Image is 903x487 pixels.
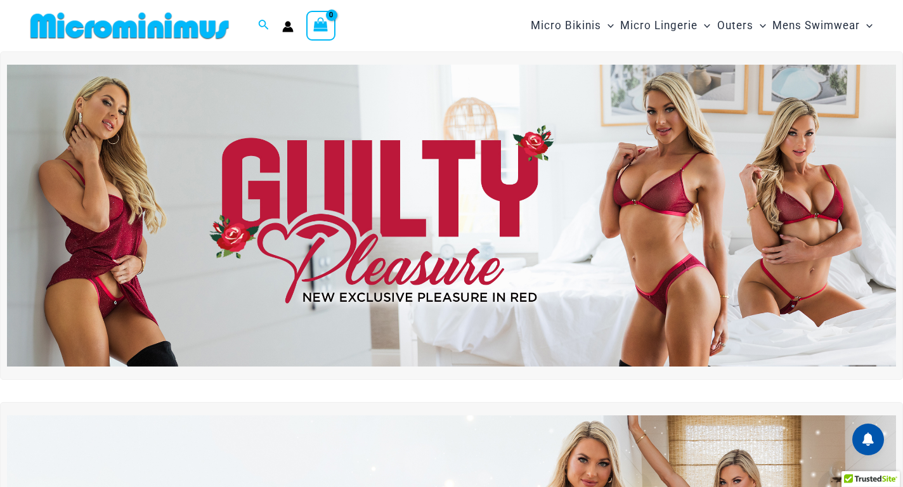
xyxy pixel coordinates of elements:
[753,10,766,42] span: Menu Toggle
[717,10,753,42] span: Outers
[769,6,876,45] a: Mens SwimwearMenu ToggleMenu Toggle
[714,6,769,45] a: OutersMenu ToggleMenu Toggle
[620,10,698,42] span: Micro Lingerie
[528,6,617,45] a: Micro BikinisMenu ToggleMenu Toggle
[526,4,878,47] nav: Site Navigation
[772,10,860,42] span: Mens Swimwear
[282,21,294,32] a: Account icon link
[258,18,270,34] a: Search icon link
[531,10,601,42] span: Micro Bikinis
[698,10,710,42] span: Menu Toggle
[306,11,335,40] a: View Shopping Cart, empty
[617,6,713,45] a: Micro LingerieMenu ToggleMenu Toggle
[601,10,614,42] span: Menu Toggle
[860,10,873,42] span: Menu Toggle
[7,65,896,367] img: Guilty Pleasures Red Lingerie
[25,11,234,40] img: MM SHOP LOGO FLAT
